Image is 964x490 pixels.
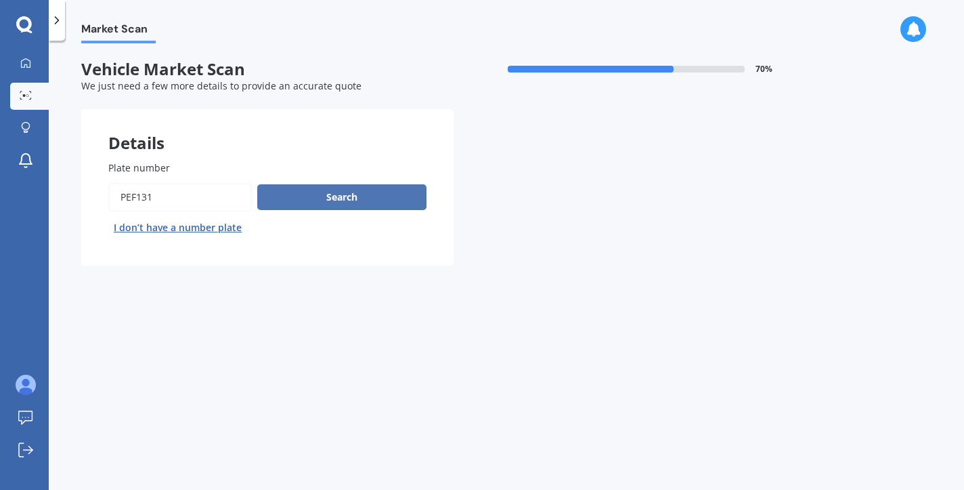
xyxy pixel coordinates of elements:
span: Market Scan [81,22,156,41]
span: 70 % [755,64,772,74]
input: Enter plate number [108,183,252,211]
button: I don’t have a number plate [108,217,247,239]
span: Vehicle Market Scan [81,60,454,79]
div: Details [81,109,454,150]
img: ALV-UjXIt_xjHII5lDK1QbqSV0PpINXETPIlJKEPYB1HTwlphJpTT_FXFCSxPNQkOzpcm0cO-NVJ0HU5LWfQwA5yRUNxnuywA... [16,375,36,395]
button: Search [257,184,426,210]
span: Plate number [108,161,170,174]
span: We just need a few more details to provide an accurate quote [81,79,361,92]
